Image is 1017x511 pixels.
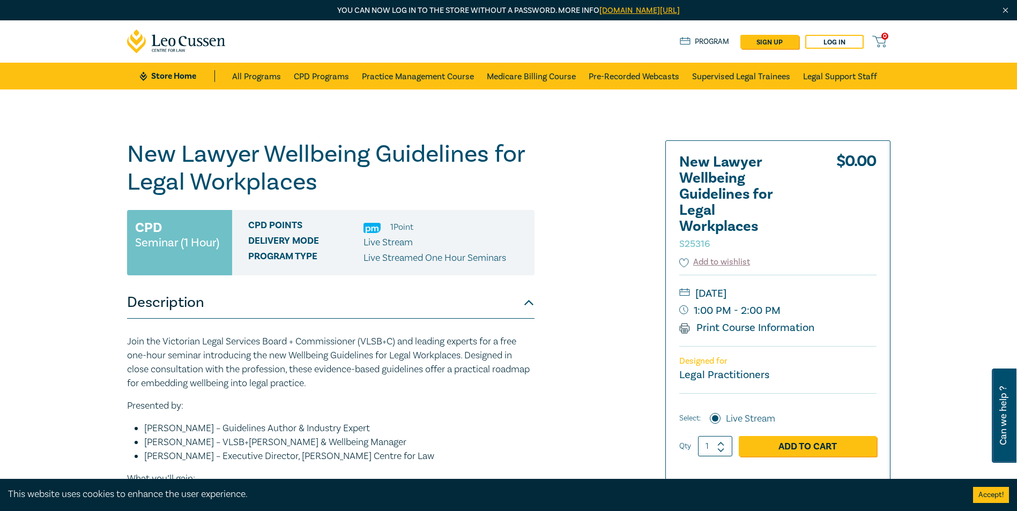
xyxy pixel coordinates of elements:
a: Log in [805,35,864,49]
span: 0 [881,33,888,40]
span: Program type [248,251,363,265]
a: [DOMAIN_NAME][URL] [599,5,680,16]
p: Join the Victorian Legal Services Board + Commissioner (VLSB+C) and leading experts for a free on... [127,335,535,390]
span: Delivery Mode [248,236,363,250]
img: Close [1001,6,1010,15]
li: [PERSON_NAME] – VLSB+[PERSON_NAME] & Wellbeing Manager [144,435,535,449]
small: 1:00 PM - 2:00 PM [679,302,877,319]
img: Practice Management & Business Skills [363,223,381,233]
span: Select: [679,412,701,424]
a: Add to Cart [739,436,877,456]
div: $ 0.00 [836,154,877,256]
a: Print Course Information [679,321,815,335]
small: S25316 [679,238,710,250]
span: CPD Points [248,220,363,234]
button: Add to wishlist [679,256,751,268]
input: 1 [698,436,732,456]
a: CPD Programs [294,63,349,89]
p: Presented by: [127,399,535,413]
a: Practice Management Course [362,63,474,89]
span: Can we help ? [998,375,1008,456]
p: You can now log in to the store without a password. More info [127,5,890,17]
p: Designed for [679,356,877,366]
a: Pre-Recorded Webcasts [589,63,679,89]
small: Seminar (1 Hour) [135,237,219,248]
button: Accept cookies [973,487,1009,503]
a: Supervised Legal Trainees [692,63,790,89]
a: sign up [740,35,799,49]
h3: CPD [135,218,162,237]
label: Live Stream [726,412,775,426]
label: Qty [679,440,691,452]
a: Medicare Billing Course [487,63,576,89]
p: Live Streamed One Hour Seminars [363,251,506,265]
p: What you’ll gain: [127,472,535,486]
a: Program [680,36,730,48]
a: Store Home [140,70,214,82]
small: Legal Practitioners [679,368,769,382]
button: Description [127,287,535,319]
a: Legal Support Staff [803,63,877,89]
div: This website uses cookies to enhance the user experience. [8,487,957,501]
h2: New Lawyer Wellbeing Guidelines for Legal Workplaces [679,154,797,251]
li: 1 Point [390,220,413,234]
li: [PERSON_NAME] – Guidelines Author & Industry Expert [144,422,535,435]
span: Live Stream [363,236,413,249]
h1: New Lawyer Wellbeing Guidelines for Legal Workplaces [127,140,535,196]
small: [DATE] [679,285,877,302]
a: All Programs [232,63,281,89]
li: [PERSON_NAME] – Executive Director, [PERSON_NAME] Centre for Law [144,449,535,463]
